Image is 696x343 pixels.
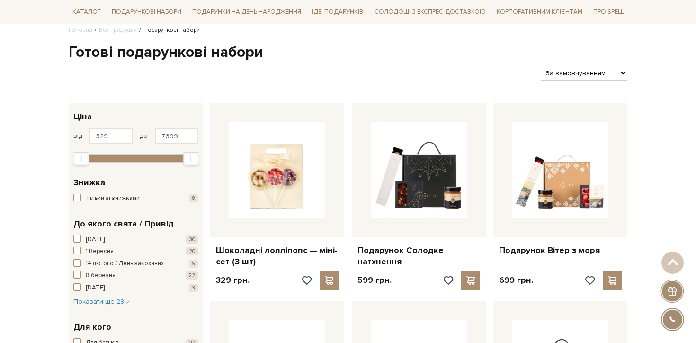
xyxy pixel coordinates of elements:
[69,5,105,19] a: Каталог
[99,27,137,34] a: Вся продукція
[86,235,105,244] span: [DATE]
[216,275,250,286] p: 329 грн.
[308,5,367,19] a: Ідеї подарунків
[499,245,622,256] a: Подарунок Вітер з моря
[73,321,111,334] span: Для кого
[108,5,185,19] a: Подарункові набори
[73,298,130,306] span: Показати ще 28
[189,284,198,292] span: 3
[371,4,490,20] a: Солодощі з експрес-доставкою
[186,271,198,280] span: 22
[86,194,140,203] span: Тільки зі знижками
[73,152,89,165] div: Min
[589,5,627,19] a: Про Spell
[73,297,130,307] button: Показати ще 28
[183,152,199,165] div: Max
[155,128,198,144] input: Ціна
[86,283,105,293] span: [DATE]
[73,217,174,230] span: До якого свята / Привід
[73,247,198,256] button: 1 Вересня 20
[137,26,200,35] li: Подарункові набори
[357,245,480,267] a: Подарунок Солодке натхнення
[73,176,105,189] span: Знижка
[493,5,586,19] a: Корпоративним клієнтам
[357,275,392,286] p: 599 грн.
[73,194,198,203] button: Тільки зі знижками 8
[73,235,198,244] button: [DATE] 30
[73,271,198,280] button: 8 березня 22
[73,259,198,269] button: 14 лютого / День закоханих 9
[89,128,133,144] input: Ціна
[73,283,198,293] button: [DATE] 3
[499,275,533,286] p: 699 грн.
[73,132,82,140] span: від
[73,110,92,123] span: Ціна
[86,271,116,280] span: 8 березня
[69,43,627,63] h1: Готові подарункові набори
[189,194,198,202] span: 8
[186,247,198,255] span: 20
[69,27,92,34] a: Головна
[140,132,148,140] span: до
[216,245,339,267] a: Шоколадні лолліпопс — міні-сет (3 шт)
[186,235,198,244] span: 30
[86,259,164,269] span: 14 лютого / День закоханих
[188,5,305,19] a: Подарунки на День народження
[189,260,198,268] span: 9
[86,247,114,256] span: 1 Вересня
